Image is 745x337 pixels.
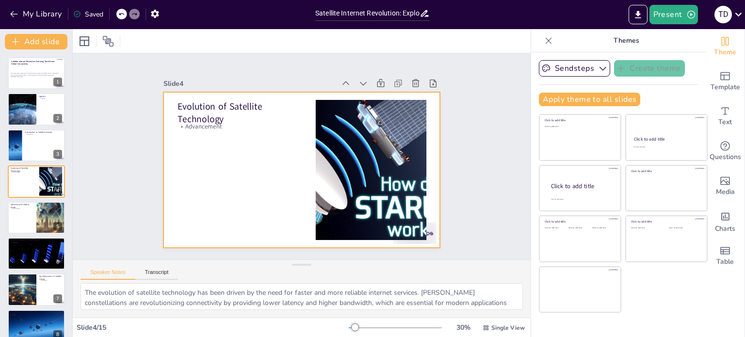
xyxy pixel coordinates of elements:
[551,182,613,190] div: Click to add title
[11,311,62,314] p: Technical Fundamentals of Satellite Orbits
[81,283,523,310] textarea: The evolution of satellite technology has been driven by the need for faster and more reliable in...
[706,29,745,64] div: Change the overall theme
[11,242,62,244] p: Milestones
[545,126,614,128] div: Click to add text
[716,187,735,197] span: Media
[11,314,62,316] p: Orbits
[11,167,36,172] p: Evolution of Satellite Technology
[53,186,62,195] div: 4
[714,47,736,58] span: Theme
[25,133,62,135] p: Connectivity
[710,152,741,162] span: Questions
[73,10,103,19] div: Saved
[545,220,614,224] div: Click to add title
[634,136,698,142] div: Click to add title
[629,5,648,24] button: Export to PowerPoint
[633,146,698,148] div: Click to add text
[716,257,734,267] span: Table
[5,34,67,49] button: Add slide
[8,202,65,234] div: 5
[551,198,612,200] div: Click to add body
[53,222,62,231] div: 5
[53,294,62,303] div: 7
[592,227,614,229] div: Click to add text
[669,227,699,229] div: Click to add text
[7,6,66,22] button: My Library
[715,224,735,234] span: Charts
[81,269,135,280] button: Speaker Notes
[452,323,475,332] div: 30 %
[539,93,640,106] button: Apply theme to all slides
[102,35,114,47] span: Position
[77,33,92,49] div: Layout
[11,208,33,209] p: Unconnected
[8,238,65,270] div: 6
[539,60,610,77] button: Sendsteps
[631,169,700,173] div: Click to add title
[714,6,732,23] div: T D
[135,269,178,280] button: Transcript
[545,227,567,229] div: Click to add text
[8,273,65,305] div: 7
[39,280,62,282] p: Challenges
[39,95,62,98] p: Agenda
[53,150,62,159] div: 3
[706,64,745,99] div: Add ready made slides
[614,60,685,77] button: Create theme
[8,57,65,89] div: 1
[39,275,62,281] p: Key Milestones in Satellite History
[8,93,65,125] div: 2
[714,5,732,24] button: T D
[177,122,302,131] p: Advancement
[53,258,62,267] div: 6
[706,169,745,204] div: Add images, graphics, shapes or video
[315,6,420,20] input: Insert title
[631,220,700,224] div: Click to add title
[556,29,696,52] p: Themes
[11,73,62,76] p: This presentation explores the transformative impact of satellite internet, particularly through ...
[491,324,525,332] span: Single View
[11,76,62,78] p: Generated with [URL]
[11,60,54,65] strong: Satellite Internet Revolution: Exploring Starlink and Global Connectivity
[706,239,745,273] div: Add a table
[77,323,349,332] div: Slide 4 / 15
[8,129,65,161] div: 3
[25,131,62,134] p: Introduction to Satellite Internet
[177,100,302,126] p: Evolution of Satellite Technology
[718,117,732,128] span: Text
[53,114,62,123] div: 2
[11,203,33,209] p: Addressing the Digital Divide
[11,239,62,242] p: History of Satellite Communication
[706,99,745,134] div: Add text boxes
[711,82,740,93] span: Template
[11,172,36,174] p: Advancement
[545,118,614,122] div: Click to add title
[8,165,65,197] div: 4
[706,134,745,169] div: Get real-time input from your audience
[649,5,698,24] button: Present
[631,227,662,229] div: Click to add text
[568,227,590,229] div: Click to add text
[39,97,62,99] p: Agenda
[53,78,62,86] div: 1
[706,204,745,239] div: Add charts and graphs
[163,79,336,88] div: Slide 4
